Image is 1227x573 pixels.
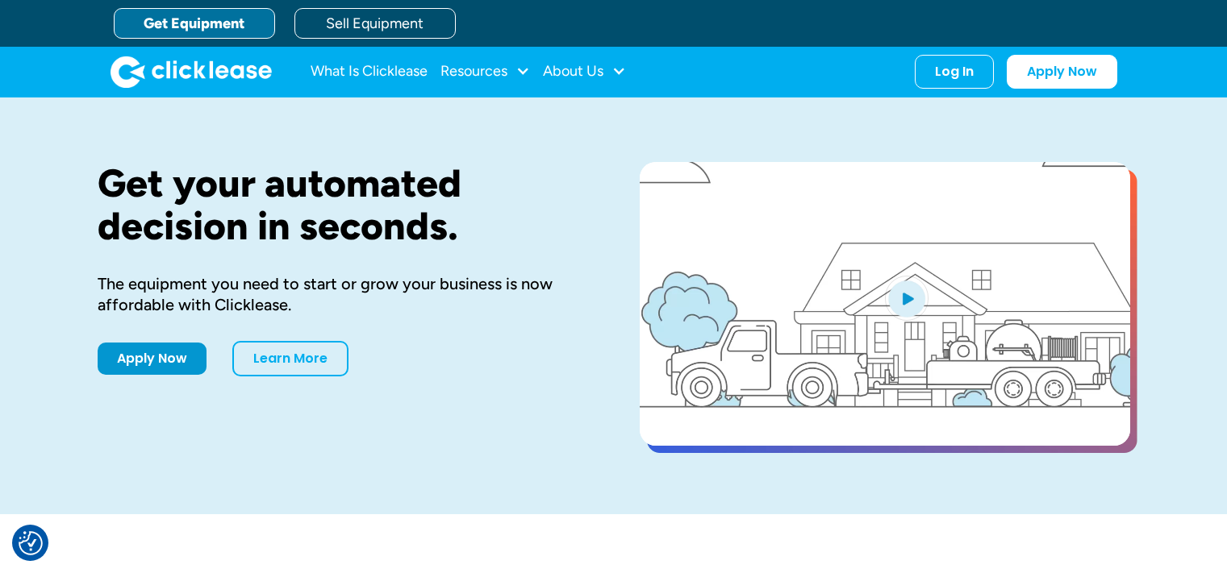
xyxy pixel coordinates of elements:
[885,276,929,321] img: Blue play button logo on a light blue circular background
[440,56,530,88] div: Resources
[1007,55,1117,89] a: Apply Now
[311,56,428,88] a: What Is Clicklease
[19,531,43,555] img: Revisit consent button
[111,56,272,88] a: home
[232,341,348,376] a: Learn More
[114,8,275,39] a: Get Equipment
[935,64,974,80] div: Log In
[111,56,272,88] img: Clicklease logo
[19,531,43,555] button: Consent Preferences
[98,162,588,247] h1: Get your automated decision in seconds.
[294,8,456,39] a: Sell Equipment
[543,56,626,88] div: About Us
[98,343,207,375] a: Apply Now
[640,162,1130,446] a: open lightbox
[98,273,588,315] div: The equipment you need to start or grow your business is now affordable with Clicklease.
